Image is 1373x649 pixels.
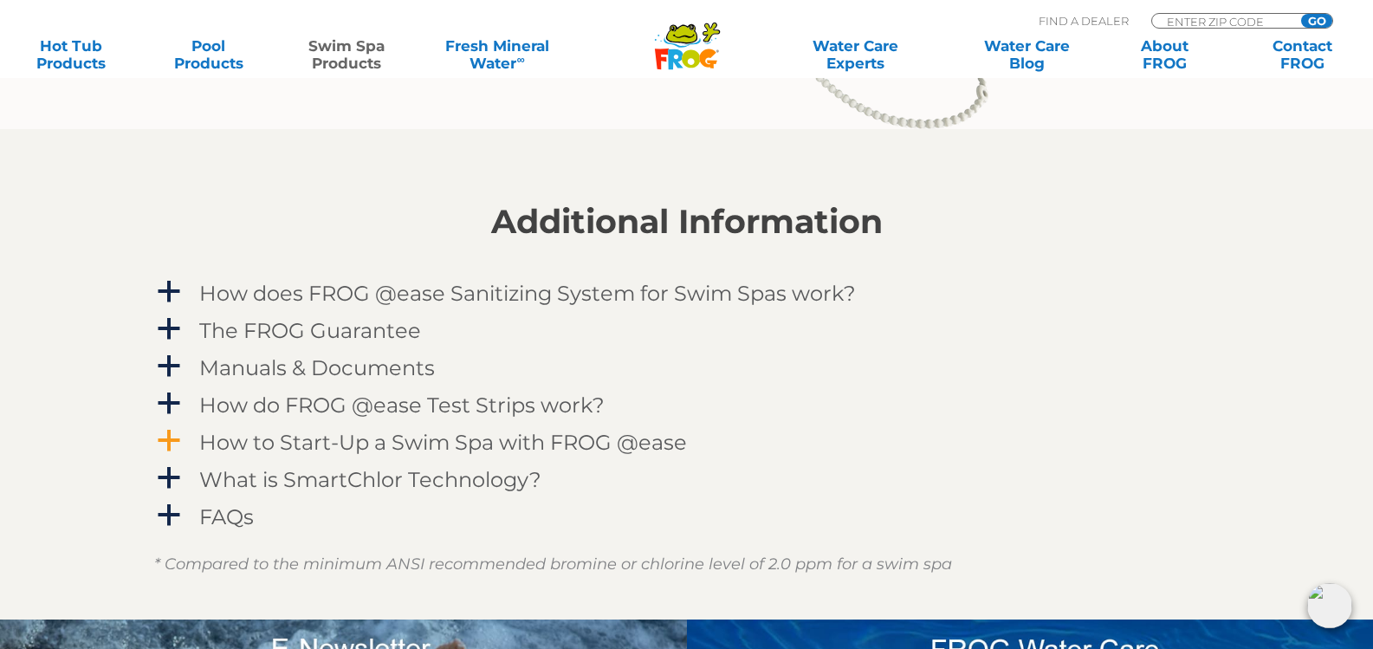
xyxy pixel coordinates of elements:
span: a [156,503,182,529]
input: GO [1301,14,1332,28]
span: a [156,428,182,454]
a: a What is SmartChlor Technology? [154,464,1220,496]
h4: How do FROG @ease Test Strips work? [199,393,605,417]
h4: FAQs [199,505,254,529]
span: a [156,465,182,491]
a: a Manuals & Documents [154,352,1220,384]
h4: How to Start-Up a Swim Spa with FROG @ease [199,431,687,454]
a: a How to Start-Up a Swim Spa with FROG @ease [154,426,1220,458]
a: AboutFROG [1111,37,1218,72]
a: a How does FROG @ease Sanitizing System for Swim Spas work? [154,277,1220,309]
a: Hot TubProducts [17,37,125,72]
a: PoolProducts [155,37,262,72]
a: a How do FROG @ease Test Strips work? [154,389,1220,421]
a: a The FROG Guarantee [154,315,1220,347]
p: Find A Dealer [1039,13,1129,29]
a: Swim SpaProducts [293,37,400,72]
em: * Compared to the minimum ANSI recommended bromine or chlorine level of 2.0 ppm for a swim spa [154,555,952,574]
img: openIcon [1307,583,1352,628]
span: a [156,354,182,380]
a: a FAQs [154,501,1220,533]
h2: Additional Information [154,203,1220,241]
a: Fresh MineralWater∞ [431,37,565,72]
span: a [156,279,182,305]
input: Zip Code Form [1165,14,1282,29]
a: Water CareExperts [768,37,942,72]
h4: How does FROG @ease Sanitizing System for Swim Spas work? [199,282,856,305]
a: ContactFROG [1248,37,1356,72]
h4: What is SmartChlor Technology? [199,468,541,491]
h4: Manuals & Documents [199,356,435,380]
sup: ∞ [516,53,524,66]
h4: The FROG Guarantee [199,319,421,342]
span: a [156,316,182,342]
span: a [156,391,182,417]
a: Water CareBlog [974,37,1081,72]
